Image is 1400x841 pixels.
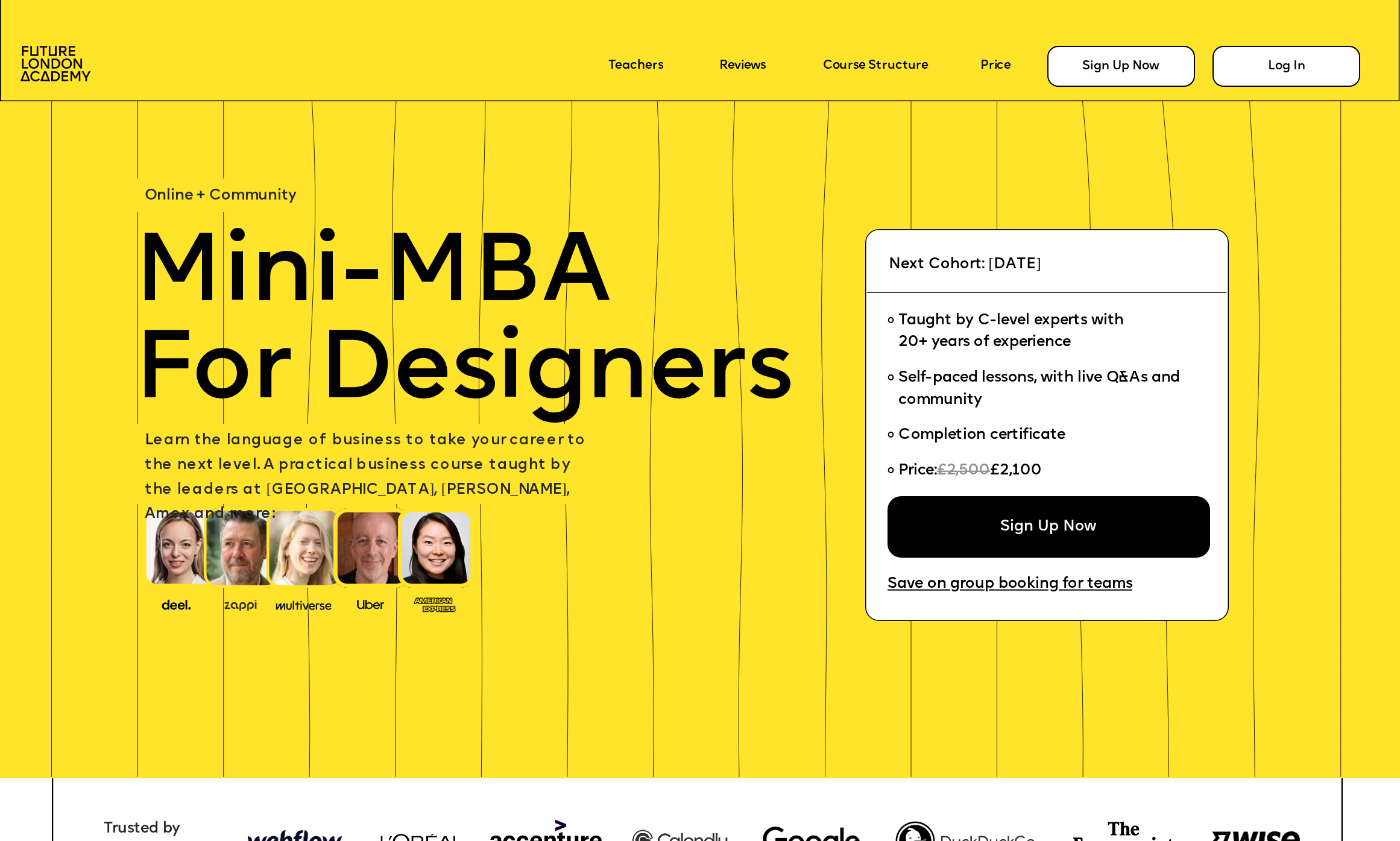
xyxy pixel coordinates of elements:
[608,59,663,73] a: Teachers
[823,59,929,73] a: Course Structure
[898,464,936,479] span: Price:
[149,594,204,612] img: image-388f4489-9820-4c53-9b08-f7df0b8d4ae2.png
[20,46,90,81] img: image-aac980e9-41de-4c2d-a048-f29dd30a0068.png
[343,596,398,611] img: image-99cff0b2-a396-4aab-8550-cf4071da2cb9.png
[408,593,462,614] img: image-93eab660-639c-4de6-957c-4ae039a0235a.png
[898,428,1065,443] span: Completion certificate
[719,59,766,73] a: Reviews
[936,464,989,479] span: £2,500
[898,371,1184,408] span: Self-paced lessons, with live Q&As and community
[213,596,268,611] img: image-b2f1584c-cbf7-4a77-bbe0-f56ae6ee31f2.png
[888,577,1132,593] a: Save on group booking for teams
[145,433,153,449] span: L
[145,433,590,522] span: earn the language of business to take your career to the next level. A practical business course ...
[889,257,1041,272] span: Next Cohort: [DATE]
[980,59,1011,73] a: Price
[990,464,1042,479] span: £2,100
[898,313,1124,350] span: Taught by C-level experts with 20+ years of experience
[271,594,336,612] img: image-b7d05013-d886-4065-8d38-3eca2af40620.png
[145,189,297,204] span: Online + Community
[134,325,793,422] span: For Designers
[134,228,611,325] span: Mini-MBA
